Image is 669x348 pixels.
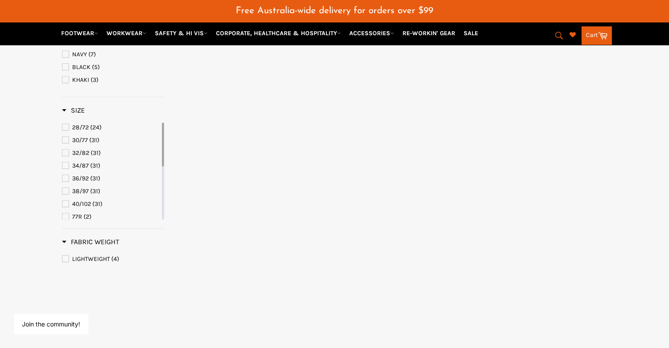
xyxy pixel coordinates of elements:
a: 77R [62,212,160,222]
span: 40/102 [72,200,91,208]
a: 28/72 [62,123,160,132]
span: (4) [111,255,119,263]
span: LIGHTWEIGHT [72,255,110,263]
h3: Fabric Weight [62,238,119,246]
span: (31) [90,162,100,169]
a: RE-WORKIN' GEAR [399,26,459,41]
span: NAVY [72,51,87,58]
span: 38/97 [72,187,89,195]
span: (3) [91,76,99,84]
span: (2) [84,213,91,220]
span: Free Australia-wide delivery for orders over $99 [236,6,433,15]
a: 34/87 [62,161,160,171]
a: BLACK [62,62,164,72]
a: FOOTWEAR [58,26,102,41]
a: NAVY [62,50,164,59]
span: 34/87 [72,162,89,169]
span: BLACK [72,63,91,71]
a: 32/82 [62,148,160,158]
a: Cart [581,26,612,45]
a: SALE [460,26,482,41]
span: (5) [92,63,100,71]
a: LIGHTWEIGHT [62,254,164,264]
a: 38/97 [62,187,160,196]
span: 36/92 [72,175,89,182]
a: KHAKI [62,75,164,85]
button: Join the community! [22,320,80,328]
span: (31) [90,175,100,182]
a: SAFETY & HI VIS [151,26,211,41]
a: 36/92 [62,174,160,183]
span: Size [62,106,85,114]
a: 30/77 [62,136,160,145]
span: 28/72 [72,124,89,131]
span: (31) [91,149,101,157]
span: 30/77 [72,136,88,144]
span: (24) [90,124,102,131]
span: (31) [90,187,100,195]
span: 32/82 [72,149,89,157]
h3: Size [62,106,85,115]
a: WORKWEAR [103,26,150,41]
a: 40/102 [62,199,160,209]
span: (31) [89,136,99,144]
span: (31) [92,200,102,208]
a: ACCESSORIES [346,26,398,41]
span: 77R [72,213,82,220]
span: KHAKI [72,76,89,84]
a: CORPORATE, HEALTHCARE & HOSPITALITY [212,26,344,41]
span: (7) [88,51,96,58]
